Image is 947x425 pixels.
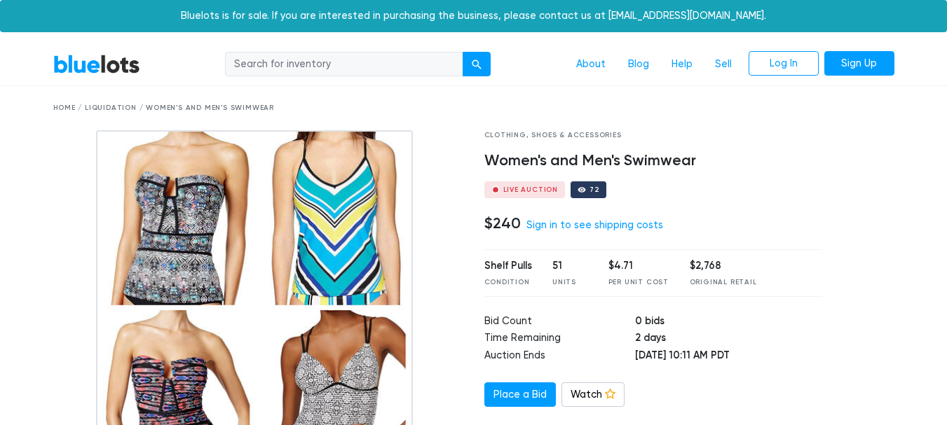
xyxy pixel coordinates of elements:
div: 51 [552,258,587,274]
div: Clothing, Shoes & Accessories [484,130,823,141]
a: Watch [561,382,625,407]
div: Per Unit Cost [608,277,669,288]
a: Sign Up [824,51,894,76]
a: Sell [704,51,743,78]
td: 2 days [635,330,822,348]
div: Condition [484,277,532,288]
td: [DATE] 10:11 AM PDT [635,348,822,365]
div: Units [552,277,587,288]
div: Original Retail [690,277,757,288]
div: Shelf Pulls [484,258,532,274]
a: Blog [617,51,660,78]
a: Log In [749,51,819,76]
div: $4.71 [608,258,669,274]
td: 0 bids [635,314,822,331]
input: Search for inventory [225,52,463,77]
h4: $240 [484,214,521,232]
div: 72 [590,186,599,193]
td: Auction Ends [484,348,636,365]
a: Place a Bid [484,382,556,407]
div: $2,768 [690,258,757,274]
a: About [565,51,617,78]
a: BlueLots [53,54,140,74]
div: Home / Liquidation / Women's and Men's Swimwear [53,103,894,113]
a: Sign in to see shipping costs [526,219,663,231]
a: Help [660,51,704,78]
div: Live Auction [503,186,559,193]
h4: Women's and Men's Swimwear [484,152,823,170]
td: Time Remaining [484,330,636,348]
td: Bid Count [484,314,636,331]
